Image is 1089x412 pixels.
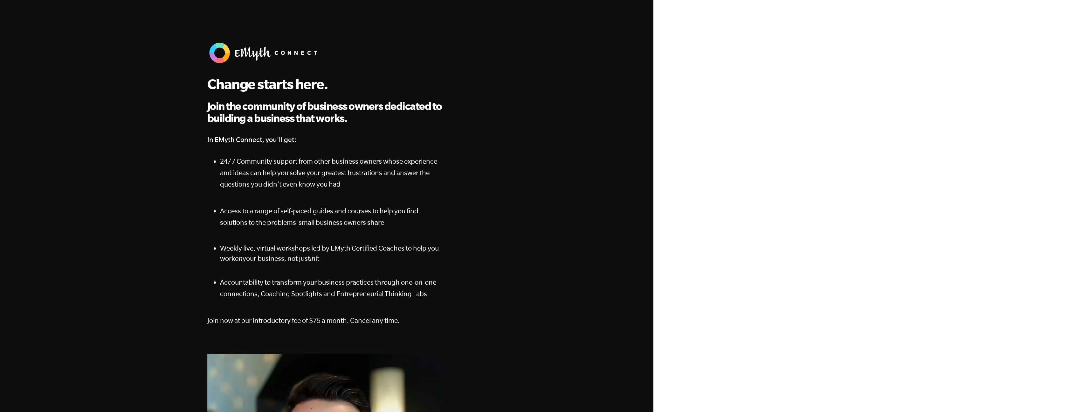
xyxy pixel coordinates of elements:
h4: In EMyth Connect, you'll get: [207,134,446,145]
em: on [235,254,243,262]
img: EMyth Connect Banner w White Text [207,41,322,65]
h1: Change starts here. [207,75,446,92]
span: Accountability to transform your business practices through one-on-one connections, Coaching Spot... [220,278,436,297]
iframe: Chat Widget [1057,381,1089,412]
p: 24/7 Community support from other business owners whose experience and ideas can help you solve y... [220,155,446,190]
span: it [315,254,319,262]
span: your business, not just [243,254,310,262]
em: in [310,254,315,262]
span: Access to a range of self-paced guides and courses to help you find solutions to the problems sma... [220,207,418,226]
p: Join now at our introductory fee of $75 a month. Cancel any time. [207,315,446,326]
h2: Join the community of business owners dedicated to building a business that works. [207,100,446,124]
span: Weekly live, virtual workshops led by EMyth Certified Coaches to help you work [220,244,439,262]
